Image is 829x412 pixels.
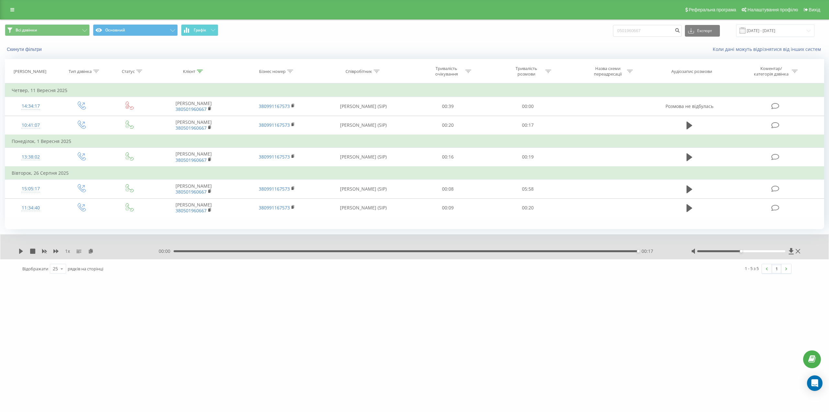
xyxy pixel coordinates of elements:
span: рядків на сторінці [68,266,103,272]
input: Пошук за номером [613,25,682,37]
td: [PERSON_NAME] [152,116,235,135]
td: 00:39 [408,97,488,116]
td: 00:20 [408,116,488,135]
td: 00:17 [488,116,568,135]
a: Коли дані можуть відрізнятися вiд інших систем [713,46,824,52]
a: 380501960667 [176,125,207,131]
a: 380501960667 [176,189,207,195]
button: Всі дзвінки [5,24,90,36]
td: [PERSON_NAME] (SIP) [318,198,408,217]
td: [PERSON_NAME] (SIP) [318,147,408,167]
div: 13:38:02 [12,151,50,163]
td: 00:00 [488,97,568,116]
div: Тривалість розмови [509,66,544,77]
td: 05:58 [488,180,568,198]
span: 00:00 [159,248,174,254]
div: Accessibility label [637,250,640,253]
div: Тривалість очікування [429,66,464,77]
a: 380991167573 [259,154,290,160]
button: Скинути фільтри [5,46,45,52]
a: 380991167573 [259,103,290,109]
div: Accessibility label [740,250,743,253]
button: Графік [181,24,218,36]
div: Співробітник [346,69,372,74]
span: Графік [194,28,206,32]
div: Тип дзвінка [69,69,92,74]
button: Основний [93,24,178,36]
span: 00:17 [642,248,653,254]
td: [PERSON_NAME] [152,198,235,217]
button: Експорт [685,25,720,37]
span: Вихід [809,7,820,12]
div: Назва схеми переадресації [591,66,625,77]
a: 380991167573 [259,186,290,192]
a: 380991167573 [259,205,290,211]
div: [PERSON_NAME] [14,69,46,74]
span: Всі дзвінки [16,28,37,33]
td: [PERSON_NAME] [152,147,235,167]
td: [PERSON_NAME] (SIP) [318,116,408,135]
a: 380501960667 [176,157,207,163]
span: Відображати [22,266,48,272]
td: Четвер, 11 Вересня 2025 [5,84,824,97]
td: Понеділок, 1 Вересня 2025 [5,135,824,148]
div: Аудіозапис розмови [671,69,712,74]
div: Клієнт [183,69,195,74]
td: 00:09 [408,198,488,217]
td: [PERSON_NAME] (SIP) [318,180,408,198]
a: 380991167573 [259,122,290,128]
a: 1 [772,264,781,273]
div: Статус [122,69,135,74]
span: Реферальна програма [689,7,736,12]
td: 00:16 [408,147,488,167]
div: 10:41:07 [12,119,50,132]
div: 11:34:40 [12,202,50,214]
div: 25 [53,265,58,272]
div: 1 - 5 з 5 [745,265,759,272]
span: 1 x [65,248,70,254]
a: 380501960667 [176,207,207,214]
td: 00:19 [488,147,568,167]
td: [PERSON_NAME] [152,97,235,116]
div: Open Intercom Messenger [807,375,823,391]
td: Вівторок, 26 Серпня 2025 [5,167,824,180]
span: Розмова не відбулась [665,103,713,109]
div: Коментар/категорія дзвінка [752,66,790,77]
td: [PERSON_NAME] (SIP) [318,97,408,116]
td: 00:08 [408,180,488,198]
td: [PERSON_NAME] [152,180,235,198]
a: 380501960667 [176,106,207,112]
span: Налаштування профілю [747,7,798,12]
div: Бізнес номер [259,69,286,74]
td: 00:20 [488,198,568,217]
div: 15:05:17 [12,182,50,195]
div: 14:34:17 [12,100,50,112]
